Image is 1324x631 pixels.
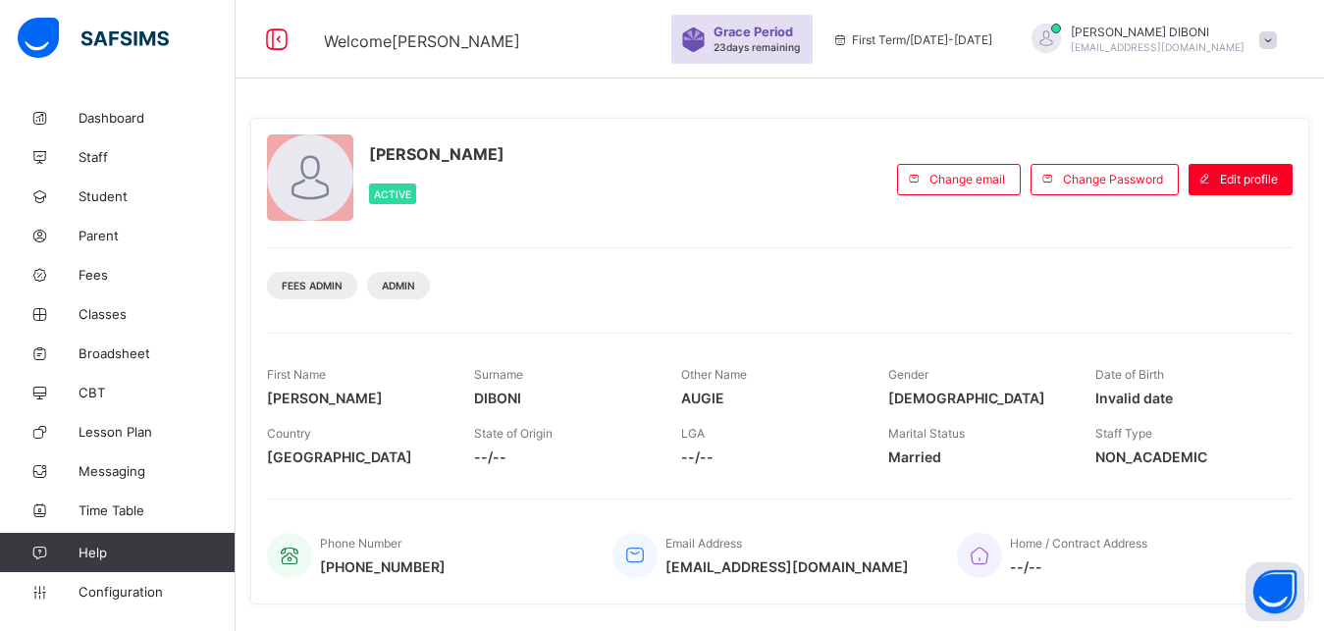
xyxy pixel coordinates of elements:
[79,306,236,322] span: Classes
[474,367,523,382] span: Surname
[714,25,793,39] span: Grace Period
[324,31,520,51] span: Welcome [PERSON_NAME]
[1010,536,1147,551] span: Home / Contract Address
[79,424,236,440] span: Lesson Plan
[1010,558,1147,575] span: --/--
[79,345,236,361] span: Broadsheet
[1012,24,1287,56] div: YUSUFDIBONI
[374,188,411,200] span: Active
[474,448,652,465] span: --/--
[681,426,705,441] span: LGA
[79,228,236,243] span: Parent
[888,367,928,382] span: Gender
[79,545,235,560] span: Help
[681,448,859,465] span: --/--
[369,144,504,164] span: [PERSON_NAME]
[1071,41,1245,53] span: [EMAIL_ADDRESS][DOMAIN_NAME]
[1063,172,1163,186] span: Change Password
[1245,562,1304,621] button: Open asap
[79,463,236,479] span: Messaging
[1071,25,1245,39] span: [PERSON_NAME] DIBONI
[832,32,992,47] span: session/term information
[79,584,235,600] span: Configuration
[681,390,859,406] span: AUGIE
[79,502,236,518] span: Time Table
[665,536,742,551] span: Email Address
[320,536,401,551] span: Phone Number
[282,280,343,291] span: Fees Admin
[79,110,236,126] span: Dashboard
[79,188,236,204] span: Student
[1095,367,1164,382] span: Date of Birth
[888,426,965,441] span: Marital Status
[267,448,445,465] span: [GEOGRAPHIC_DATA]
[714,41,800,53] span: 23 days remaining
[929,172,1005,186] span: Change email
[665,558,909,575] span: [EMAIL_ADDRESS][DOMAIN_NAME]
[79,267,236,283] span: Fees
[888,390,1066,406] span: [DEMOGRAPHIC_DATA]
[18,18,169,59] img: safsims
[79,149,236,165] span: Staff
[79,385,236,400] span: CBT
[382,280,415,291] span: Admin
[681,367,747,382] span: Other Name
[474,390,652,406] span: DIBONI
[888,448,1066,465] span: Married
[1220,172,1278,186] span: Edit profile
[267,390,445,406] span: [PERSON_NAME]
[320,558,446,575] span: [PHONE_NUMBER]
[267,426,311,441] span: Country
[474,426,553,441] span: State of Origin
[681,27,706,52] img: sticker-purple.71386a28dfed39d6af7621340158ba97.svg
[267,367,326,382] span: First Name
[1095,426,1152,441] span: Staff Type
[1095,390,1273,406] span: Invalid date
[1095,448,1273,465] span: NON_ACADEMIC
